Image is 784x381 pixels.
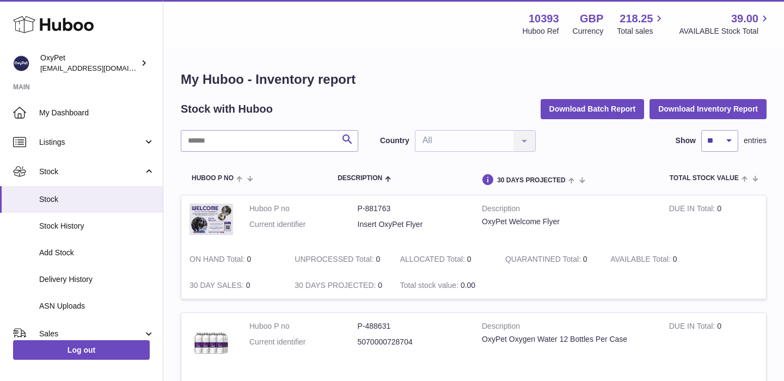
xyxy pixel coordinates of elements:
[744,136,767,146] span: entries
[461,281,475,290] span: 0.00
[400,281,461,292] strong: Total stock value
[39,108,155,118] span: My Dashboard
[620,11,653,26] span: 218.25
[189,321,233,365] img: product image
[358,204,466,214] dd: P-881763
[249,204,358,214] dt: Huboo P no
[13,55,29,71] img: info@oxypet.co.uk
[602,246,707,273] td: 0
[39,301,155,311] span: ASN Uploads
[679,26,771,36] span: AVAILABLE Stock Total
[295,281,378,292] strong: 30 DAYS PROJECTED
[482,217,653,227] div: OxyPet Welcome Flyer
[181,102,273,116] h2: Stock with Huboo
[13,340,150,360] a: Log out
[358,219,466,230] dd: Insert OxyPet Flyer
[189,255,247,266] strong: ON HAND Total
[670,175,739,182] span: Total stock value
[669,204,717,216] strong: DUE IN Total
[523,26,559,36] div: Huboo Ref
[192,175,234,182] span: Huboo P no
[573,26,604,36] div: Currency
[610,255,672,266] strong: AVAILABLE Total
[580,11,603,26] strong: GBP
[39,221,155,231] span: Stock History
[286,272,391,299] td: 0
[617,26,665,36] span: Total sales
[39,167,143,177] span: Stock
[338,175,382,182] span: Description
[392,246,497,273] td: 0
[286,246,391,273] td: 0
[650,99,767,119] button: Download Inventory Report
[358,337,466,347] dd: 5070000728704
[39,194,155,205] span: Stock
[40,53,138,73] div: OxyPet
[400,255,467,266] strong: ALLOCATED Total
[676,136,696,146] label: Show
[669,322,717,333] strong: DUE IN Total
[482,204,653,217] strong: Description
[505,255,583,266] strong: QUARANTINED Total
[295,255,376,266] strong: UNPROCESSED Total
[497,177,566,184] span: 30 DAYS PROJECTED
[181,246,286,273] td: 0
[189,204,233,235] img: product image
[679,11,771,36] a: 39.00 AVAILABLE Stock Total
[189,281,246,292] strong: 30 DAY SALES
[482,334,653,345] div: OxyPet Oxygen Water 12 Bottles Per Case
[529,11,559,26] strong: 10393
[40,64,160,72] span: [EMAIL_ADDRESS][DOMAIN_NAME]
[39,248,155,258] span: Add Stock
[181,71,767,88] h1: My Huboo - Inventory report
[661,313,766,376] td: 0
[661,195,766,246] td: 0
[249,219,358,230] dt: Current identifier
[39,329,143,339] span: Sales
[39,137,143,148] span: Listings
[39,274,155,285] span: Delivery History
[358,321,466,331] dd: P-488631
[482,321,653,334] strong: Description
[380,136,409,146] label: Country
[541,99,645,119] button: Download Batch Report
[249,337,358,347] dt: Current identifier
[181,272,286,299] td: 0
[249,321,358,331] dt: Huboo P no
[583,255,587,263] span: 0
[731,11,758,26] span: 39.00
[617,11,665,36] a: 218.25 Total sales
